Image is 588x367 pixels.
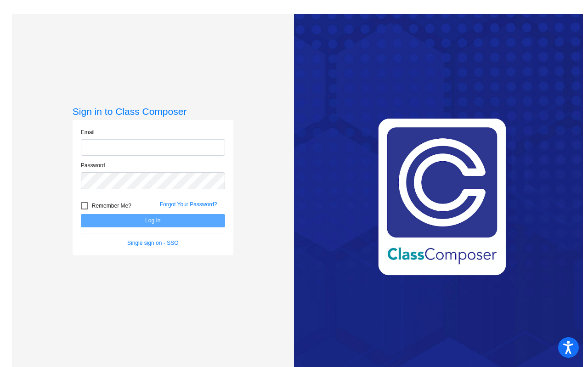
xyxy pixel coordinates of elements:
[81,214,225,227] button: Log In
[127,240,178,246] a: Single sign on - SSO
[73,106,233,117] h3: Sign in to Class Composer
[81,128,95,136] label: Email
[81,161,105,169] label: Password
[92,200,131,211] span: Remember Me?
[160,201,217,208] a: Forgot Your Password?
